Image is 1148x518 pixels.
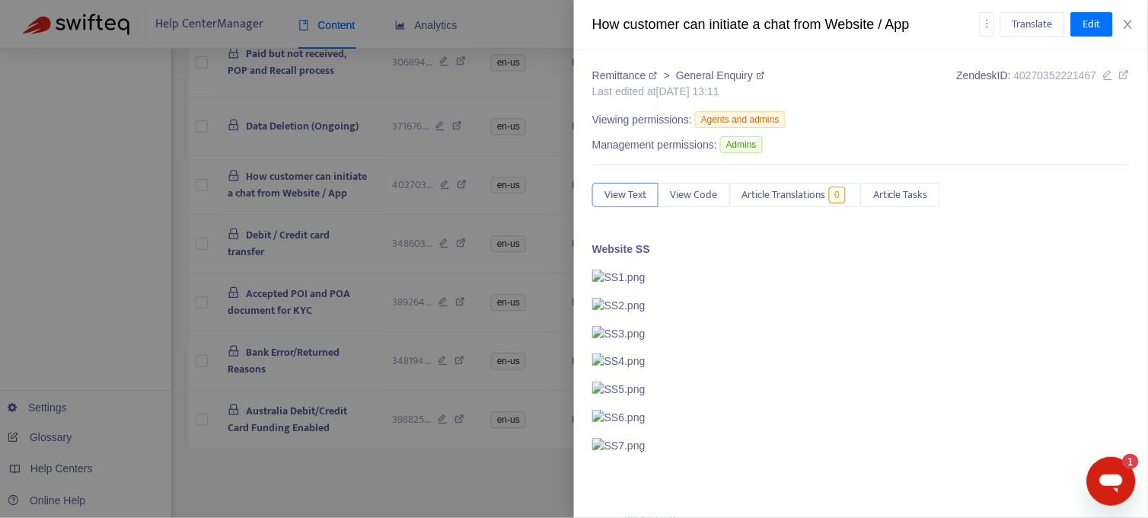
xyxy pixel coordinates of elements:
img: SS5.png [592,382,646,398]
button: View Code [659,183,730,207]
span: Agents and admins [695,111,786,128]
div: How customer can initiate a chat from Website / App [592,14,980,35]
span: 0 [829,187,847,203]
img: SS4.png [592,353,646,369]
iframe: Number of unread messages [1108,454,1139,469]
button: Article Tasks [861,183,940,207]
button: more [980,12,995,37]
span: View Code [671,187,718,203]
span: close [1122,18,1134,30]
div: Zendesk ID: [957,68,1130,100]
img: SS3.png [592,326,646,342]
img: SS7.png [592,438,646,454]
span: Article Translations [742,187,826,203]
button: Close [1118,18,1139,32]
span: Viewing permissions: [592,112,692,128]
div: Last edited at [DATE] 13:11 [592,84,765,100]
strong: Website SS [592,243,650,255]
span: Translate [1012,16,1053,33]
img: SS6.png [592,410,646,426]
span: Article Tasks [873,187,928,203]
span: 40270352221467 [1014,69,1097,82]
iframe: Button to launch messaging window, 1 unread message [1087,457,1136,506]
button: View Text [592,183,659,207]
div: > [592,68,765,84]
span: Management permissions: [592,137,717,153]
span: Admins [720,136,763,153]
img: SS2.png [592,298,646,314]
span: View Text [604,187,646,203]
span: Edit [1083,16,1101,33]
button: Article Translations0 [730,183,861,207]
a: Remittance [592,69,661,82]
a: General Enquiry [676,69,765,82]
img: SS1.png [592,270,646,286]
span: more [982,18,993,29]
button: Translate [1000,12,1065,37]
button: Edit [1071,12,1113,37]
